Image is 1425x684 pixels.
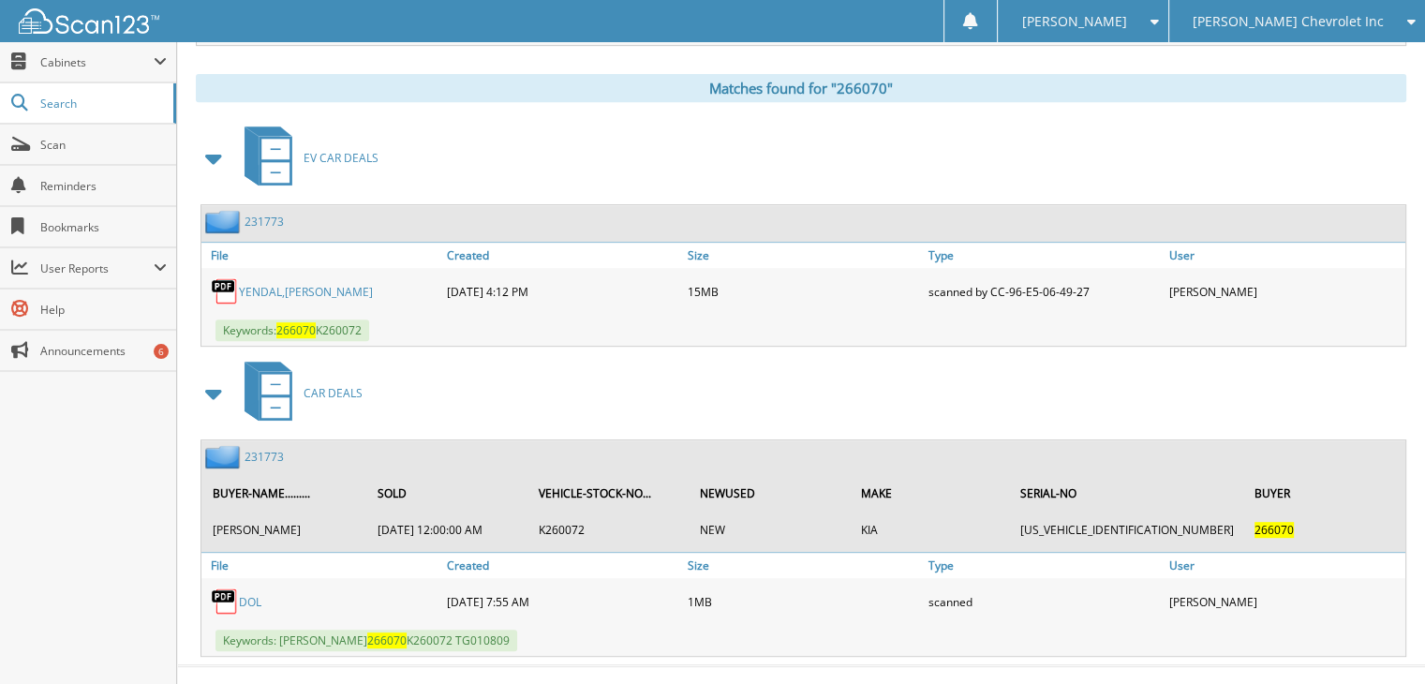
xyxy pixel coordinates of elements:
[245,214,284,230] a: 231773
[1011,474,1243,513] th: SERIAL-NO
[442,553,683,578] a: Created
[1165,553,1405,578] a: User
[201,553,442,578] a: File
[442,583,683,620] div: [DATE] 7:55 AM
[40,137,167,153] span: Scan
[40,96,164,112] span: Search
[442,273,683,310] div: [DATE] 4:12 PM
[367,632,407,648] span: 266070
[529,514,689,545] td: K260072
[442,243,683,268] a: Created
[924,583,1165,620] div: scanned
[245,449,284,465] a: 231773
[304,385,363,401] span: CAR DEALS
[683,243,924,268] a: Size
[233,356,363,430] a: CAR DEALS
[40,343,167,359] span: Announcements
[196,74,1406,102] div: Matches found for "266070"
[40,54,154,70] span: Cabinets
[529,474,689,513] th: VEHICLE-STOCK-NO...
[40,302,167,318] span: Help
[1021,16,1126,27] span: [PERSON_NAME]
[233,121,379,195] a: EV CAR DEALS
[852,474,1009,513] th: MAKE
[1011,514,1243,545] td: [US_VEHICLE_IDENTIFICATION_NUMBER]
[1245,474,1403,513] th: BUYER
[690,474,851,513] th: NEWUSED
[205,210,245,233] img: folder2.png
[203,474,366,513] th: BUYER-NAME.........
[19,8,159,34] img: scan123-logo-white.svg
[1165,243,1405,268] a: User
[203,514,366,545] td: [PERSON_NAME]
[683,273,924,310] div: 15MB
[1165,583,1405,620] div: [PERSON_NAME]
[211,277,239,305] img: PDF.png
[215,320,369,341] span: Keywords: K260072
[304,150,379,166] span: EV CAR DEALS
[40,219,167,235] span: Bookmarks
[239,284,373,300] a: YENDAL,[PERSON_NAME]
[683,583,924,620] div: 1MB
[276,322,316,338] span: 266070
[40,260,154,276] span: User Reports
[1193,16,1384,27] span: [PERSON_NAME] Chevrolet Inc
[368,474,527,513] th: SOLD
[239,594,261,610] a: DOL
[368,514,527,545] td: [DATE] 12:00:00 AM
[1165,273,1405,310] div: [PERSON_NAME]
[683,553,924,578] a: Size
[924,553,1165,578] a: Type
[924,243,1165,268] a: Type
[201,243,442,268] a: File
[690,514,851,545] td: NEW
[205,445,245,468] img: folder2.png
[211,587,239,616] img: PDF.png
[1254,522,1294,538] span: 266070
[40,178,167,194] span: Reminders
[215,630,517,651] span: Keywords: [PERSON_NAME] K260072 TG010809
[924,273,1165,310] div: scanned by CC-96-E5-06-49-27
[852,514,1009,545] td: KIA
[154,344,169,359] div: 6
